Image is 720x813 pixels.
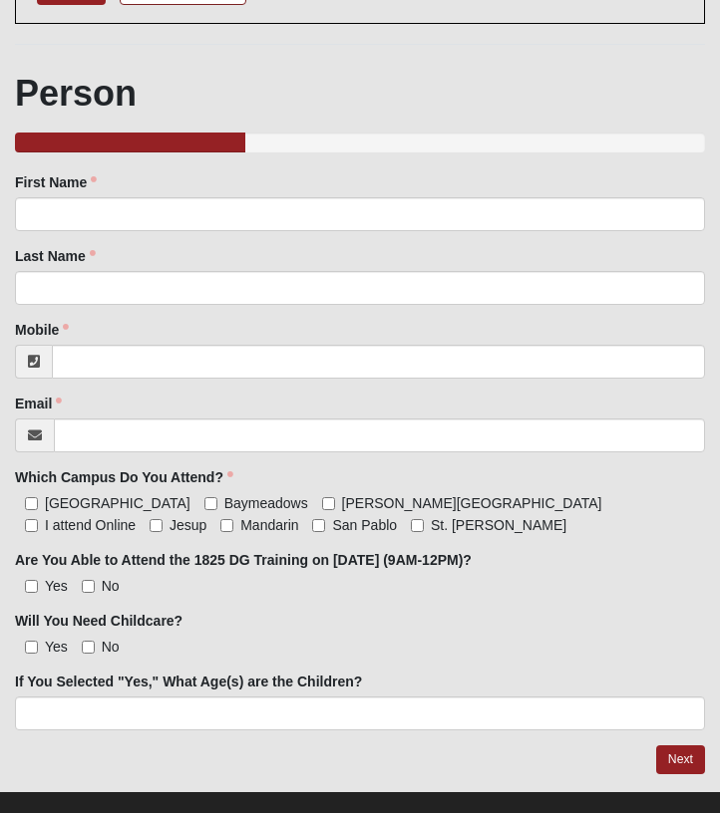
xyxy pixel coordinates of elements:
[170,517,206,533] span: Jesup
[332,517,397,533] span: San Pablo
[322,497,335,510] input: [PERSON_NAME][GEOGRAPHIC_DATA]
[312,519,325,532] input: San Pablo
[15,172,97,192] label: First Name
[342,495,602,511] span: [PERSON_NAME][GEOGRAPHIC_DATA]
[15,394,62,413] label: Email
[45,495,190,511] span: [GEOGRAPHIC_DATA]
[15,550,472,570] label: Are You Able to Attend the 1825 DG Training on [DATE] (9AM-12PM)?
[45,639,68,655] span: Yes
[25,519,38,532] input: I attend Online
[15,320,69,340] label: Mobile
[15,246,96,266] label: Last Name
[15,611,182,631] label: Will You Need Childcare?
[240,517,298,533] span: Mandarin
[82,641,95,654] input: No
[15,672,362,691] label: If You Selected "Yes," What Age(s) are the Children?
[224,495,308,511] span: Baymeadows
[411,519,424,532] input: St. [PERSON_NAME]
[25,641,38,654] input: Yes
[45,517,136,533] span: I attend Online
[102,578,120,594] span: No
[204,497,217,510] input: Baymeadows
[102,639,120,655] span: No
[431,517,566,533] span: St. [PERSON_NAME]
[82,580,95,593] input: No
[150,519,163,532] input: Jesup
[45,578,68,594] span: Yes
[656,745,705,774] a: Next
[220,519,233,532] input: Mandarin
[15,72,705,115] h1: Person
[25,580,38,593] input: Yes
[15,467,233,487] label: Which Campus Do You Attend?
[25,497,38,510] input: [GEOGRAPHIC_DATA]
